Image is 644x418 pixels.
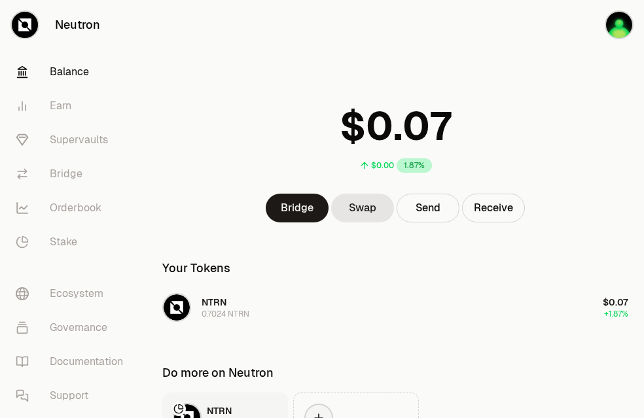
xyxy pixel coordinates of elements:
[5,123,141,157] a: Supervaults
[5,225,141,259] a: Stake
[202,309,249,319] div: 0.7024 NTRN
[5,191,141,225] a: Orderbook
[5,345,141,379] a: Documentation
[5,379,141,413] a: Support
[462,194,525,222] button: Receive
[207,405,232,417] span: NTRN
[604,309,628,319] span: +1.87%
[5,55,141,89] a: Balance
[371,160,394,171] div: $0.00
[154,288,636,327] button: NTRN LogoNTRN0.7024 NTRN$0.07+1.87%
[5,89,141,123] a: Earn
[397,194,459,222] button: Send
[202,296,226,308] span: NTRN
[606,12,632,38] img: 02
[266,194,329,222] a: Bridge
[5,277,141,311] a: Ecosystem
[603,296,628,308] span: $0.07
[331,194,394,222] a: Swap
[397,158,432,173] div: 1.87%
[162,364,274,382] div: Do more on Neutron
[164,294,190,321] img: NTRN Logo
[5,311,141,345] a: Governance
[162,259,230,277] div: Your Tokens
[5,157,141,191] a: Bridge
